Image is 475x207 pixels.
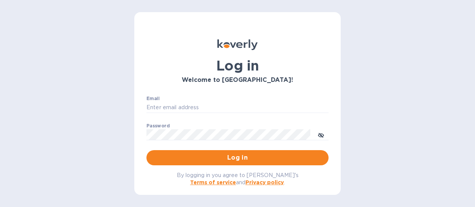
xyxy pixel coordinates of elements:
button: Log in [146,150,329,165]
h3: Welcome to [GEOGRAPHIC_DATA]! [146,77,329,84]
span: By logging in you agree to [PERSON_NAME]'s and . [177,172,299,185]
a: Terms of service [190,179,236,185]
span: Log in [153,153,322,162]
a: Privacy policy [245,179,284,185]
img: Koverly [217,39,258,50]
button: toggle password visibility [313,127,329,142]
input: Enter email address [146,102,329,113]
label: Password [146,124,170,128]
h1: Log in [146,58,329,74]
label: Email [146,96,160,101]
